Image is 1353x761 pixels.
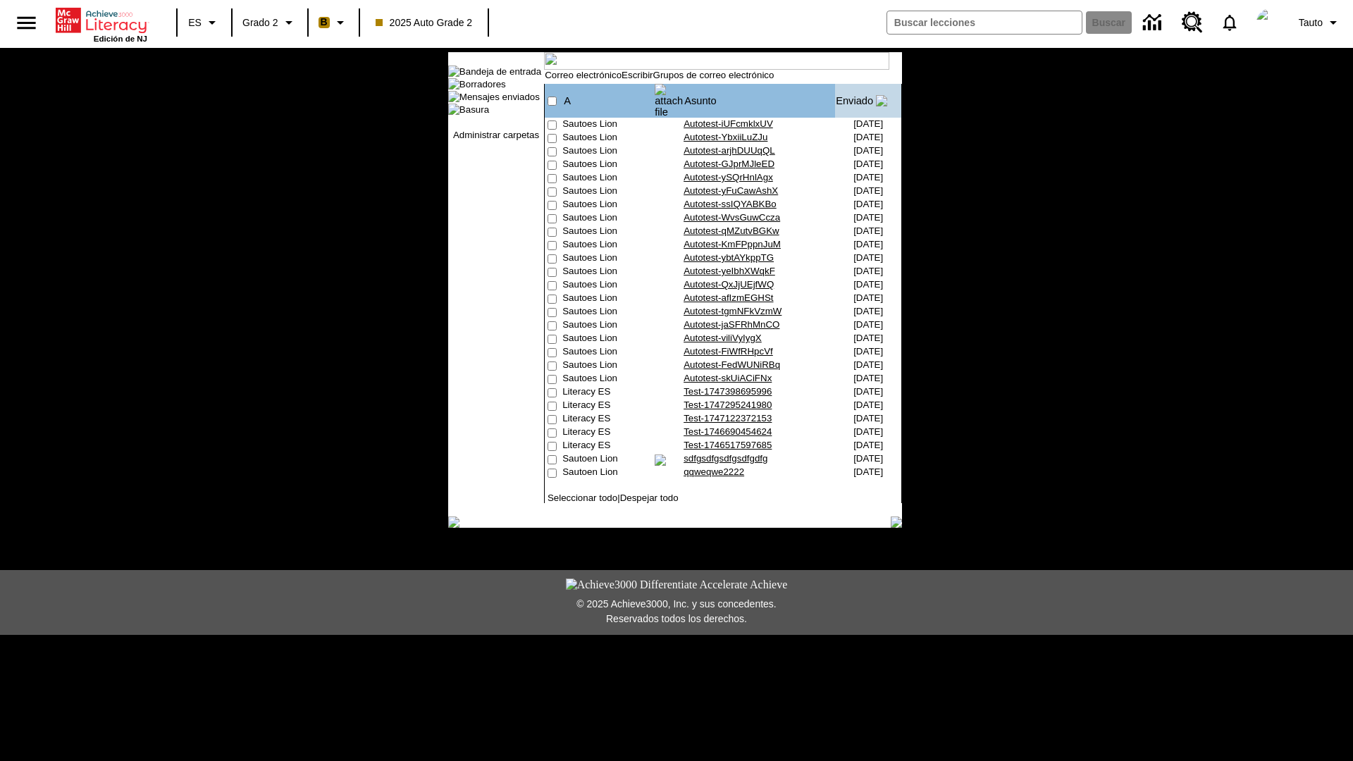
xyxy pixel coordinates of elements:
a: Autotest-ybtAYkppTG [684,252,774,263]
a: Notificaciones [1211,4,1248,41]
nobr: [DATE] [853,453,883,464]
nobr: [DATE] [853,426,883,437]
button: Escoja un nuevo avatar [1248,4,1293,41]
nobr: [DATE] [853,159,883,169]
nobr: [DATE] [853,266,883,276]
a: Administrar carpetas [453,130,539,140]
img: attach file [655,84,683,118]
img: folder_icon.gif [448,104,459,115]
td: Sautoes Lion [562,132,654,145]
a: Autotest-FiWfRHpcVf [684,346,773,357]
td: Sautoes Lion [562,266,654,279]
span: B [321,13,328,31]
a: A [564,95,571,106]
td: Sautoes Lion [562,199,654,212]
nobr: [DATE] [853,212,883,223]
a: Autotest-YbxiiLuZJu [684,132,767,142]
a: Grupos de correo electrónico [653,70,774,80]
a: Autotest-yFuCawAshX [684,185,778,196]
td: Sautoes Lion [562,319,654,333]
nobr: [DATE] [853,440,883,450]
td: Sautoen Lion [562,466,654,480]
td: Sautoes Lion [562,172,654,185]
img: attach_icon.gif [655,454,666,466]
a: Basura [459,104,489,115]
a: Autotest-jaSFRhMnCO [684,319,779,330]
a: Seleccionar todo [548,493,617,503]
button: Perfil/Configuración [1293,10,1347,35]
img: arrow_down.gif [876,95,887,106]
img: avatar image [1256,8,1285,37]
nobr: [DATE] [853,185,883,196]
td: Sautoes Lion [562,159,654,172]
img: table_footer_left.gif [448,516,459,528]
td: Sautoes Lion [562,306,654,319]
nobr: [DATE] [853,225,883,236]
a: Bandeja de entrada [459,66,541,77]
nobr: [DATE] [853,279,883,290]
nobr: [DATE] [853,172,883,182]
td: Sautoes Lion [562,359,654,373]
nobr: [DATE] [853,199,883,209]
a: Autotest-WvsGuwCcza [684,212,780,223]
td: Sautoes Lion [562,279,654,292]
img: folder_icon.gif [448,78,459,89]
td: Sautoes Lion [562,292,654,306]
a: Autotest-skUiACiFNx [684,373,772,383]
nobr: [DATE] [853,145,883,156]
td: Sautoes Lion [562,212,654,225]
td: Sautoes Lion [562,225,654,239]
td: Literacy ES [562,426,654,440]
nobr: [DATE] [853,292,883,303]
a: Autotest-KmFPppnJuM [684,239,781,249]
a: Autotest-arjhDUUqQL [684,145,775,156]
a: Borradores [459,79,506,89]
a: Centro de información [1135,4,1173,42]
input: Buscar campo [887,11,1082,34]
td: Sautoes Lion [562,185,654,199]
img: black_spacer.gif [544,503,902,504]
a: Centro de recursos, Se abrirá en una pestaña nueva. [1173,4,1211,42]
a: Test-1747295241980 [684,400,772,410]
div: Portada [56,5,147,43]
td: Sautoes Lion [562,373,654,386]
span: ES [188,16,202,30]
span: 2025 Auto Grade 2 [376,16,473,30]
a: Autotest-FedWUNiRBq [684,359,780,370]
nobr: [DATE] [853,306,883,316]
a: Autotest-ySQrHnlAgx [684,172,773,182]
nobr: [DATE] [853,252,883,263]
a: Autotest-GJprMJleED [684,159,774,169]
button: Abrir el menú lateral [6,2,47,44]
td: Sautoes Lion [562,346,654,359]
a: qqweqwe2222 [684,466,744,477]
a: Test-1747398695996 [684,386,772,397]
a: Test-1746690454624 [684,426,772,437]
td: Sautoes Lion [562,145,654,159]
a: Autotest-tgmNFkVzmW [684,306,781,316]
td: Sautoes Lion [562,118,654,132]
td: Sautoes Lion [562,239,654,252]
img: folder_icon.gif [448,66,459,77]
a: Correo electrónico [545,70,622,80]
td: Literacy ES [562,400,654,413]
a: sdfgsdfgsdfgsdfgdfg [684,453,767,464]
img: folder_icon_pick.gif [448,91,459,102]
td: Literacy ES [562,440,654,453]
nobr: [DATE] [853,333,883,343]
td: Literacy ES [562,386,654,400]
img: Achieve3000 Differentiate Accelerate Achieve [566,579,788,591]
a: Mensajes enviados [459,92,540,102]
a: Test-1746517597685 [684,440,772,450]
nobr: [DATE] [853,400,883,410]
a: Autotest-QxJjUEjfWQ [684,279,774,290]
span: Tauto [1299,16,1323,30]
a: Test-1747122372153 [684,413,772,423]
a: Autotest-iUFcmklxUV [684,118,773,129]
td: Sautoes Lion [562,333,654,346]
nobr: [DATE] [853,386,883,397]
nobr: [DATE] [853,359,883,370]
span: Grado 2 [242,16,278,30]
a: Autotest-ssIQYABKBo [684,199,777,209]
a: Autotest-qMZutvBGKw [684,225,779,236]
